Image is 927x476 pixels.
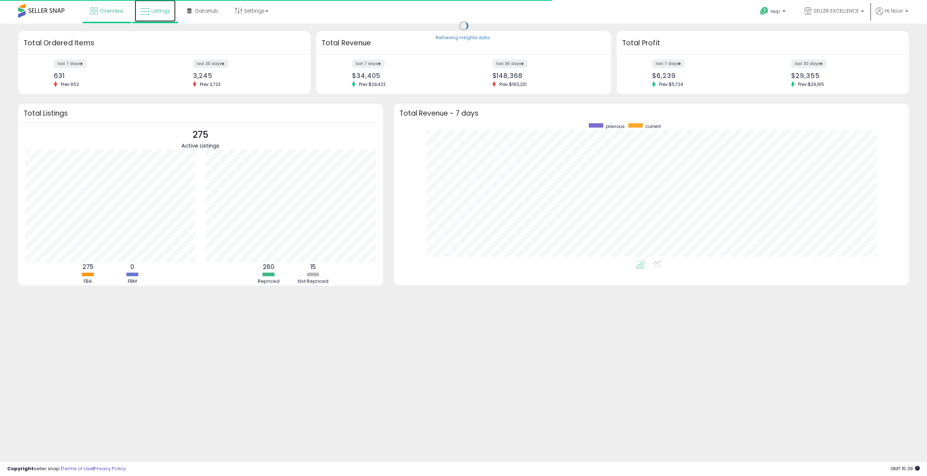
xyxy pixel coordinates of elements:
[263,262,274,271] b: 260
[791,72,896,79] div: $29,355
[196,81,224,87] span: Prev: 3,723
[54,59,87,68] label: last 7 days
[24,111,378,116] h3: Total Listings
[57,81,83,87] span: Prev: 652
[310,262,316,271] b: 15
[496,81,530,87] span: Prev: $160,231
[492,59,528,68] label: last 30 days
[111,278,154,285] div: FBM
[193,59,228,68] label: last 30 days
[652,59,685,68] label: last 7 days
[322,38,606,48] h3: Total Revenue
[885,7,903,15] span: Hi Noor
[492,72,599,79] div: $148,368
[760,7,769,16] i: Get Help
[791,59,826,68] label: last 30 days
[771,8,780,15] span: Help
[814,7,859,15] span: SELLER EXCELLENCE
[794,81,828,87] span: Prev: $29,165
[247,278,290,285] div: Repriced
[399,111,904,116] h3: Total Revenue - 7 days
[352,72,458,79] div: $34,405
[24,38,305,48] h3: Total Ordered Items
[195,7,218,15] span: DataHub
[100,7,123,15] span: Overview
[655,81,687,87] span: Prev: $5,724
[622,38,904,48] h3: Total Profit
[645,123,661,129] span: current
[754,1,793,24] a: Help
[66,278,110,285] div: FBA
[130,262,134,271] b: 0
[151,7,170,15] span: Listings
[606,123,625,129] span: previous
[193,72,298,79] div: 3,245
[352,59,385,68] label: last 7 days
[876,7,908,24] a: Hi Noor
[652,72,757,79] div: $6,239
[54,72,159,79] div: 631
[291,278,335,285] div: Not Repriced
[181,128,219,142] p: 275
[355,81,389,87] span: Prev: $29,422
[181,142,219,149] span: Active Listings
[83,262,93,271] b: 275
[436,35,492,41] div: Retrieving insights data..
